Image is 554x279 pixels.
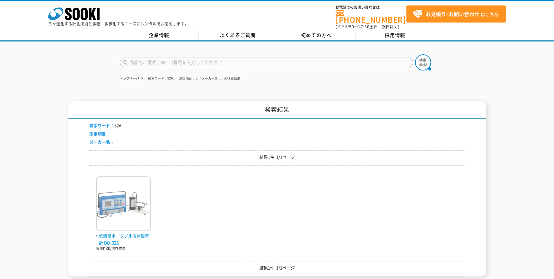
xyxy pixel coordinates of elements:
[89,139,114,145] span: メーカー名：
[96,226,151,246] a: 低濃度ポータブル溶存酸素計 DO-32A
[413,9,499,19] span: はこちら
[301,32,332,39] span: 初めての方へ
[96,246,151,252] p: 東亜DKK/溶存酸素
[68,101,486,119] h1: 検索結果
[89,265,465,271] p: 結果1件 1/1ページ
[277,31,356,40] a: 初めての方へ
[89,122,114,128] span: 検索ワード：
[198,31,277,40] a: よくあるご質問
[89,122,121,129] li: 32A
[415,54,431,70] img: btn_search.png
[345,24,354,30] span: 8:50
[89,154,465,161] p: 結果1件 1/1ページ
[356,31,435,40] a: 採用情報
[336,24,399,30] span: (平日 ～ 土日、祝日除く)
[336,10,406,23] a: [PHONE_NUMBER]
[89,131,110,137] span: 測定項目：
[120,77,139,80] a: トップページ
[120,31,198,40] a: 企業情報
[96,176,151,233] img: DO-32A
[120,58,413,67] input: 商品名、型式、NETIS番号を入力してください
[406,5,506,23] a: お見積り･お問い合わせはこちら
[48,22,189,26] p: 日々進化する計測技術と多種・多様化するニーズにレンタルでお応えします。
[358,24,370,30] span: 17:30
[336,5,406,9] span: お電話でのお問い合わせは
[426,10,479,18] strong: お見積り･お問い合わせ
[140,75,241,82] li: 「検索ワード：32A」「測定項目：」「メーカー名：」の検索結果
[96,233,151,246] span: 低濃度ポータブル溶存酸素計 DO-32A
